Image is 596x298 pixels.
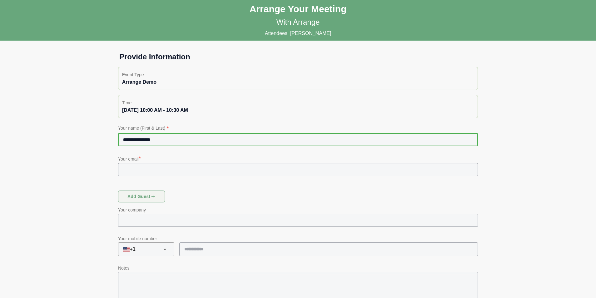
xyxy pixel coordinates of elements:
[127,191,156,202] span: Add guest
[114,52,482,62] h1: Provide Information
[118,235,478,242] p: Your mobile number
[122,107,474,114] div: [DATE] 10:00 AM - 10:30 AM
[118,124,478,133] p: Your name (First & Last)
[276,17,320,27] p: With Arrange
[250,3,347,15] h1: Arrange Your Meeting
[122,71,474,78] p: Event Type
[122,78,474,86] div: Arrange Demo
[265,30,331,37] p: Attendees: [PERSON_NAME]
[122,99,474,107] p: Time
[118,206,478,214] p: Your company
[118,264,478,272] p: Notes
[118,191,165,202] button: Add guest
[118,154,478,163] p: Your email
